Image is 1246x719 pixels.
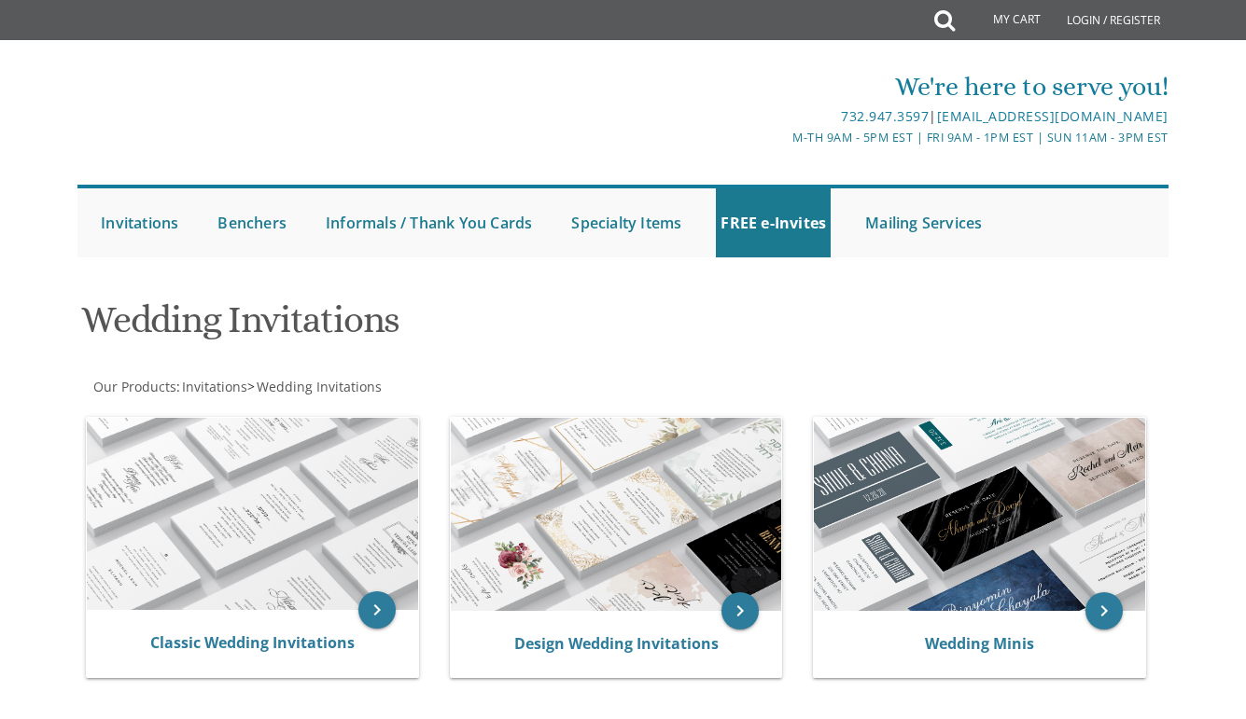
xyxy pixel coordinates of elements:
[81,299,794,354] h1: Wedding Invitations
[953,2,1054,39] a: My Cart
[841,107,929,125] a: 732.947.3597
[442,128,1169,147] div: M-Th 9am - 5pm EST | Fri 9am - 1pm EST | Sun 11am - 3pm EST
[257,378,382,395] span: Wedding Invitations
[721,592,759,629] a: keyboard_arrow_right
[247,378,382,395] span: >
[77,378,623,396] div: :
[814,418,1145,611] img: Wedding Minis
[1085,592,1123,629] a: keyboard_arrow_right
[442,105,1169,128] div: |
[925,633,1034,654] a: Wedding Minis
[255,378,382,395] a: Wedding Invitations
[442,68,1169,105] div: We're here to serve you!
[321,188,537,257] a: Informals / Thank You Cards
[182,378,247,395] span: Invitations
[213,188,291,257] a: Benchers
[567,188,686,257] a: Specialty Items
[91,378,176,395] a: Our Products
[358,591,396,629] a: keyboard_arrow_right
[861,188,987,257] a: Mailing Services
[180,378,247,395] a: Invitations
[716,188,831,257] a: FREE e-Invites
[937,107,1169,125] a: [EMAIL_ADDRESS][DOMAIN_NAME]
[150,632,355,653] a: Classic Wedding Invitations
[451,418,782,611] img: Design Wedding Invitations
[87,418,418,611] img: Classic Wedding Invitations
[514,633,719,654] a: Design Wedding Invitations
[96,188,183,257] a: Invitations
